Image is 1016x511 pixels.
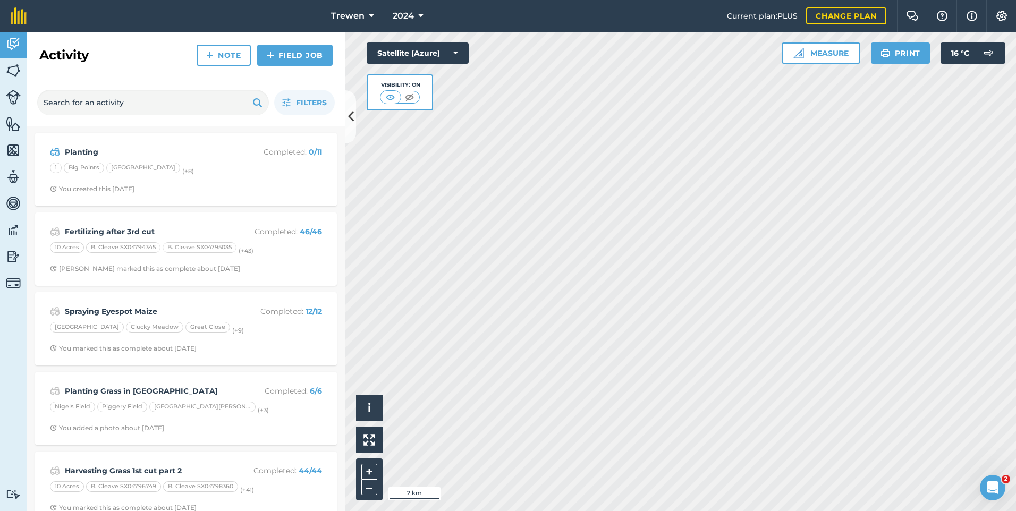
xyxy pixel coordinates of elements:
[393,10,414,22] span: 2024
[238,146,322,158] p: Completed :
[309,147,322,157] strong: 0 / 11
[238,385,322,397] p: Completed :
[727,10,798,22] span: Current plan : PLUS
[240,486,254,493] small: (+ 41 )
[50,424,164,432] div: You added a photo about [DATE]
[163,242,236,253] div: B. Cleave SX04795035
[65,465,233,476] strong: Harvesting Grass 1st cut part 2
[306,306,322,316] strong: 12 / 12
[995,11,1008,21] img: A cog icon
[310,386,322,396] strong: 6 / 6
[871,42,930,64] button: Print
[50,163,62,173] div: 1
[50,385,60,397] img: svg+xml;base64,PD94bWwgdmVyc2lvbj0iMS4wIiBlbmNvZGluZz0idXRmLTgiPz4KPCEtLSBHZW5lcmF0b3I6IEFkb2JlIE...
[182,167,194,175] small: (+ 8 )
[384,92,397,103] img: svg+xml;base64,PHN2ZyB4bWxucz0iaHR0cDovL3d3dy53My5vcmcvMjAwMC9zdmciIHdpZHRoPSI1MCIgaGVpZ2h0PSI0MC...
[126,322,183,333] div: Clucky Meadow
[238,305,322,317] p: Completed :
[6,116,21,132] img: svg+xml;base64,PHN2ZyB4bWxucz0iaHR0cDovL3d3dy53My5vcmcvMjAwMC9zdmciIHdpZHRoPSI1NiIgaGVpZ2h0PSI2MC...
[296,97,327,108] span: Filters
[403,92,416,103] img: svg+xml;base64,PHN2ZyB4bWxucz0iaHR0cDovL3d3dy53My5vcmcvMjAwMC9zdmciIHdpZHRoPSI1MCIgaGVpZ2h0PSI0MC...
[41,299,331,359] a: Spraying Eyespot MaizeCompleted: 12/12[GEOGRAPHIC_DATA]Clucky MeadowGreat Close(+9)Clock with arr...
[238,226,322,237] p: Completed :
[86,242,160,253] div: B. Cleave SX04794345
[793,48,804,58] img: Ruler icon
[331,10,365,22] span: Trewen
[6,36,21,52] img: svg+xml;base64,PD94bWwgdmVyc2lvbj0iMS4wIiBlbmNvZGluZz0idXRmLTgiPz4KPCEtLSBHZW5lcmF0b3I6IEFkb2JlIE...
[50,242,84,253] div: 10 Acres
[6,90,21,105] img: svg+xml;base64,PD94bWwgdmVyc2lvbj0iMS4wIiBlbmNvZGluZz0idXRmLTgiPz4KPCEtLSBHZW5lcmF0b3I6IEFkb2JlIE...
[257,45,333,66] a: Field Job
[6,489,21,499] img: svg+xml;base64,PD94bWwgdmVyc2lvbj0iMS4wIiBlbmNvZGluZz0idXRmLTgiPz4KPCEtLSBHZW5lcmF0b3I6IEFkb2JlIE...
[50,185,57,192] img: Clock with arrow pointing clockwise
[106,163,180,173] div: [GEOGRAPHIC_DATA]
[252,96,263,109] img: svg+xml;base64,PHN2ZyB4bWxucz0iaHR0cDovL3d3dy53My5vcmcvMjAwMC9zdmciIHdpZHRoPSIxOSIgaGVpZ2h0PSIyNC...
[50,185,134,193] div: You created this [DATE]
[50,344,197,353] div: You marked this as complete about [DATE]
[258,406,269,414] small: (+ 3 )
[64,163,104,173] div: Big Points
[41,139,331,200] a: PlantingCompleted: 0/111Big Points[GEOGRAPHIC_DATA](+8)Clock with arrow pointing clockwiseYou cre...
[197,45,251,66] a: Note
[356,395,383,421] button: i
[6,276,21,291] img: svg+xml;base64,PD94bWwgdmVyc2lvbj0iMS4wIiBlbmNvZGluZz0idXRmLTgiPz4KPCEtLSBHZW5lcmF0b3I6IEFkb2JlIE...
[936,11,949,21] img: A question mark icon
[232,327,244,334] small: (+ 9 )
[367,42,469,64] button: Satellite (Azure)
[41,219,331,279] a: Fertilizing after 3rd cutCompleted: 46/4610 AcresB. Cleave SX04794345B. Cleave SX04795035(+43)Clo...
[50,322,124,333] div: [GEOGRAPHIC_DATA]
[941,42,1005,64] button: 16 °C
[6,222,21,238] img: svg+xml;base64,PD94bWwgdmVyc2lvbj0iMS4wIiBlbmNvZGluZz0idXRmLTgiPz4KPCEtLSBHZW5lcmF0b3I6IEFkb2JlIE...
[951,42,969,64] span: 16 ° C
[806,7,886,24] a: Change plan
[65,385,233,397] strong: Planting Grass in [GEOGRAPHIC_DATA]
[50,504,57,511] img: Clock with arrow pointing clockwise
[50,265,240,273] div: [PERSON_NAME] marked this as complete about [DATE]
[238,465,322,476] p: Completed :
[6,249,21,265] img: svg+xml;base64,PD94bWwgdmVyc2lvbj0iMS4wIiBlbmNvZGluZz0idXRmLTgiPz4KPCEtLSBHZW5lcmF0b3I6IEFkb2JlIE...
[39,47,89,64] h2: Activity
[300,227,322,236] strong: 46 / 46
[65,305,233,317] strong: Spraying Eyespot Maize
[65,146,233,158] strong: Planting
[86,481,161,492] div: B. Cleave SX04796749
[274,90,335,115] button: Filters
[1002,475,1010,483] span: 2
[267,49,274,62] img: svg+xml;base64,PHN2ZyB4bWxucz0iaHR0cDovL3d3dy53My5vcmcvMjAwMC9zdmciIHdpZHRoPSIxNCIgaGVpZ2h0PSIyNC...
[363,434,375,446] img: Four arrows, one pointing top left, one top right, one bottom right and the last bottom left
[978,42,999,64] img: svg+xml;base64,PD94bWwgdmVyc2lvbj0iMS4wIiBlbmNvZGluZz0idXRmLTgiPz4KPCEtLSBHZW5lcmF0b3I6IEFkb2JlIE...
[6,63,21,79] img: svg+xml;base64,PHN2ZyB4bWxucz0iaHR0cDovL3d3dy53My5vcmcvMjAwMC9zdmciIHdpZHRoPSI1NiIgaGVpZ2h0PSI2MC...
[50,464,60,477] img: svg+xml;base64,PD94bWwgdmVyc2lvbj0iMS4wIiBlbmNvZGluZz0idXRmLTgiPz4KPCEtLSBHZW5lcmF0b3I6IEFkb2JlIE...
[980,475,1005,500] iframe: Intercom live chat
[185,322,230,333] div: Great Close
[50,402,95,412] div: Nigels Field
[361,464,377,480] button: +
[149,402,256,412] div: [GEOGRAPHIC_DATA][PERSON_NAME] 1
[206,49,214,62] img: svg+xml;base64,PHN2ZyB4bWxucz0iaHR0cDovL3d3dy53My5vcmcvMjAwMC9zdmciIHdpZHRoPSIxNCIgaGVpZ2h0PSIyNC...
[50,225,60,238] img: svg+xml;base64,PD94bWwgdmVyc2lvbj0iMS4wIiBlbmNvZGluZz0idXRmLTgiPz4KPCEtLSBHZW5lcmF0b3I6IEFkb2JlIE...
[50,481,84,492] div: 10 Acres
[239,247,253,254] small: (+ 43 )
[906,11,919,21] img: Two speech bubbles overlapping with the left bubble in the forefront
[163,481,238,492] div: B. Cleave SX04798360
[361,480,377,495] button: –
[50,424,57,431] img: Clock with arrow pointing clockwise
[50,265,57,272] img: Clock with arrow pointing clockwise
[880,47,891,59] img: svg+xml;base64,PHN2ZyB4bWxucz0iaHR0cDovL3d3dy53My5vcmcvMjAwMC9zdmciIHdpZHRoPSIxOSIgaGVpZ2h0PSIyNC...
[65,226,233,237] strong: Fertilizing after 3rd cut
[37,90,269,115] input: Search for an activity
[50,146,60,158] img: svg+xml;base64,PD94bWwgdmVyc2lvbj0iMS4wIiBlbmNvZGluZz0idXRmLTgiPz4KPCEtLSBHZW5lcmF0b3I6IEFkb2JlIE...
[368,401,371,414] span: i
[299,466,322,475] strong: 44 / 44
[6,195,21,211] img: svg+xml;base64,PD94bWwgdmVyc2lvbj0iMS4wIiBlbmNvZGluZz0idXRmLTgiPz4KPCEtLSBHZW5lcmF0b3I6IEFkb2JlIE...
[6,142,21,158] img: svg+xml;base64,PHN2ZyB4bWxucz0iaHR0cDovL3d3dy53My5vcmcvMjAwMC9zdmciIHdpZHRoPSI1NiIgaGVpZ2h0PSI2MC...
[11,7,27,24] img: fieldmargin Logo
[50,345,57,352] img: Clock with arrow pointing clockwise
[967,10,977,22] img: svg+xml;base64,PHN2ZyB4bWxucz0iaHR0cDovL3d3dy53My5vcmcvMjAwMC9zdmciIHdpZHRoPSIxNyIgaGVpZ2h0PSIxNy...
[6,169,21,185] img: svg+xml;base64,PD94bWwgdmVyc2lvbj0iMS4wIiBlbmNvZGluZz0idXRmLTgiPz4KPCEtLSBHZW5lcmF0b3I6IEFkb2JlIE...
[50,305,60,318] img: svg+xml;base64,PD94bWwgdmVyc2lvbj0iMS4wIiBlbmNvZGluZz0idXRmLTgiPz4KPCEtLSBHZW5lcmF0b3I6IEFkb2JlIE...
[380,81,420,89] div: Visibility: On
[97,402,147,412] div: Piggery Field
[41,378,331,439] a: Planting Grass in [GEOGRAPHIC_DATA]Completed: 6/6Nigels FieldPiggery Field[GEOGRAPHIC_DATA][PERSO...
[782,42,860,64] button: Measure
